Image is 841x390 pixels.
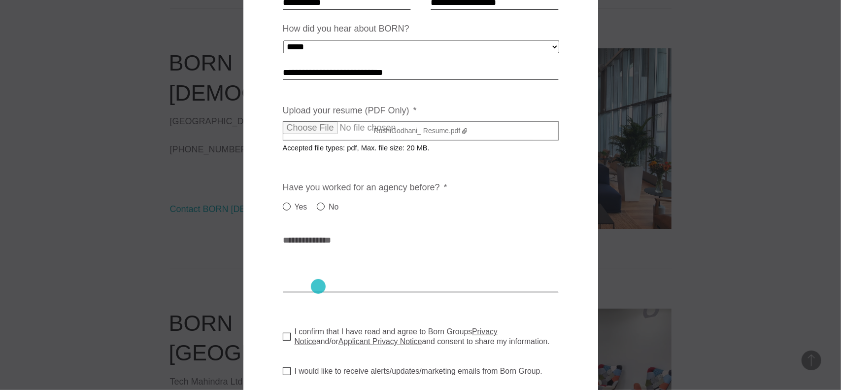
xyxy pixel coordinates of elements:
[283,327,567,347] label: I confirm that I have read and agree to Born Groups and/or and consent to share my information.
[283,105,417,116] label: Upload your resume (PDF Only)
[283,182,447,193] label: Have you worked for an agency before?
[283,23,409,35] label: How did you hear about BORN?
[283,366,542,376] label: I would like to receive alerts/updates/marketing emails from Born Group.
[338,337,422,346] a: Applicant Privacy Notice
[283,201,307,213] label: Yes
[283,121,559,141] label: RushiGodhani_ Resume.pdf
[317,201,338,213] label: No
[283,136,437,152] span: Accepted file types: pdf, Max. file size: 20 MB.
